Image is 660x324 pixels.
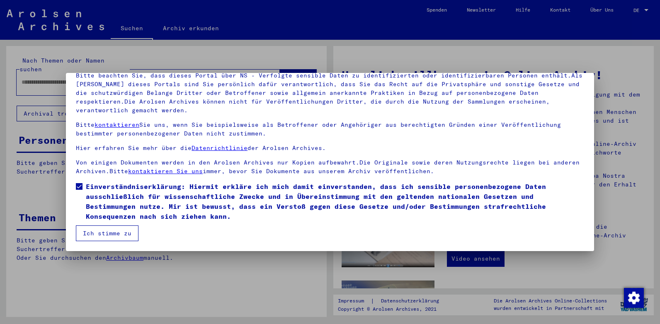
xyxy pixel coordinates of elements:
span: Einverständniserklärung: Hiermit erkläre ich mich damit einverstanden, dass ich sensible personen... [86,181,584,221]
p: Bitte beachten Sie, dass dieses Portal über NS - Verfolgte sensible Daten zu identifizierten oder... [76,71,584,115]
p: Hier erfahren Sie mehr über die der Arolsen Archives. [76,144,584,152]
a: Datenrichtlinie [192,144,247,152]
p: Bitte Sie uns, wenn Sie beispielsweise als Betroffener oder Angehöriger aus berechtigten Gründen ... [76,121,584,138]
button: Ich stimme zu [76,225,138,241]
p: Von einigen Dokumenten werden in den Arolsen Archives nur Kopien aufbewahrt.Die Originale sowie d... [76,158,584,176]
a: kontaktieren Sie uns [128,167,203,175]
a: kontaktieren [95,121,139,128]
img: Zustimmung ändern [624,288,644,308]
